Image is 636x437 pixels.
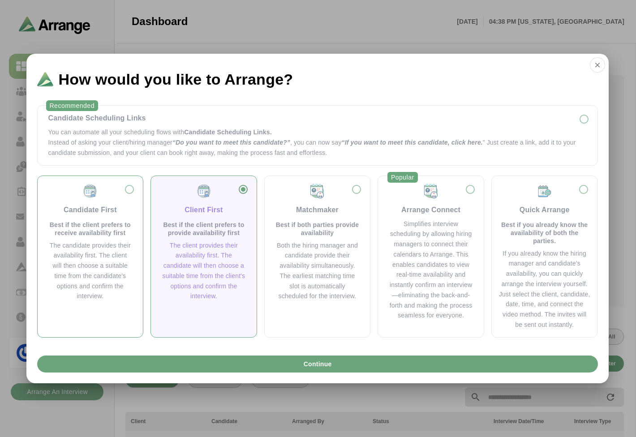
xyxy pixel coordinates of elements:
div: If you already know the hiring manager and candidate’s availability, you can quickly arrange the ... [499,248,590,330]
span: “Do you want to meet this candidate?” [172,139,290,146]
div: The candidate provides their availability first. The client will then choose a suitable time from... [48,240,133,302]
div: Candidate Scheduling Links [48,113,587,124]
div: Recommended [46,100,98,111]
div: Both the hiring manager and candidate provide their availability simultaneously. The earliest mat... [275,240,360,302]
p: You can automate all your scheduling flows with [48,127,587,137]
p: Best if the client prefers to provide availability first [162,221,246,237]
div: Candidate First [64,205,117,215]
img: Matchmaker [309,183,325,199]
img: Client First [196,183,212,199]
p: Best if the client prefers to receive availability first [48,221,133,237]
span: Continue [303,356,331,373]
span: Candidate Scheduling Links. [184,129,271,136]
button: Continue [37,356,598,373]
span: “If you want to meet this candidate, click here. [342,139,483,146]
div: Simplifies interview scheduling by allowing hiring managers to connect their calendars to Arrange... [389,219,473,321]
img: Quick Arrange [537,183,553,199]
div: Popular [387,172,418,183]
div: Matchmaker [296,205,339,215]
img: Candidate First [82,183,98,199]
div: Arrange Connect [401,205,460,215]
p: Best if both parties provide availability [275,221,360,237]
div: Quick Arrange [520,205,570,215]
img: Matchmaker [423,183,439,199]
div: The client provides their availability first. The candidate will then choose a suitable time from... [162,240,246,302]
p: Instead of asking your client/hiring manager , you can now say ” Just create a link, add it to yo... [48,137,587,158]
span: How would you like to Arrange? [59,72,293,87]
img: Logo [37,72,53,86]
p: Best if you already know the availability of both the parties. [499,221,590,245]
div: Client First [185,205,223,215]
